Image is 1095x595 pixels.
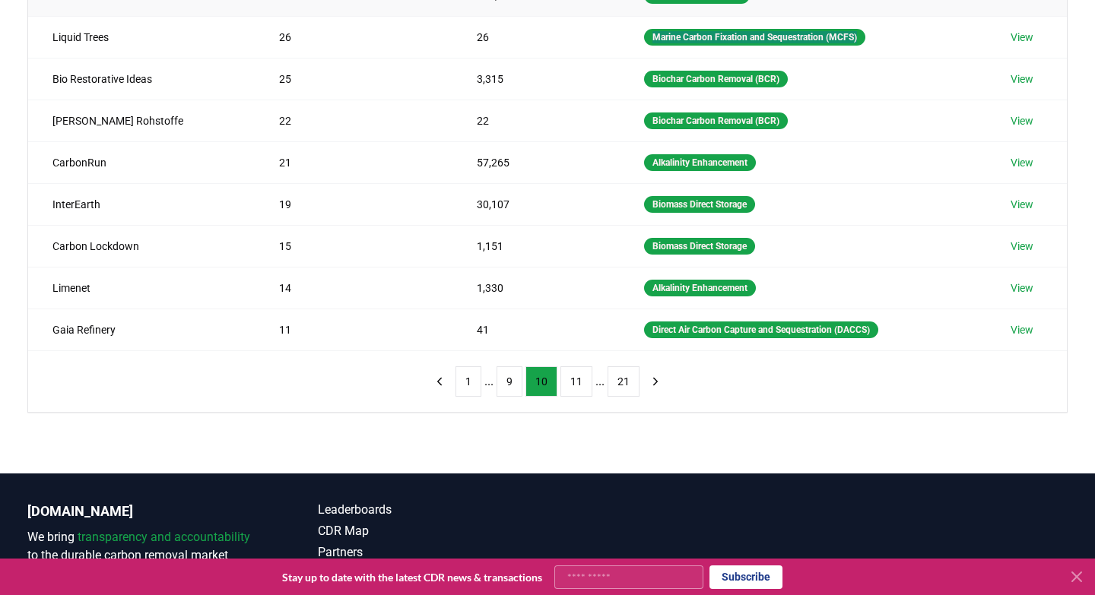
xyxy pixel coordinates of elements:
[1011,71,1033,87] a: View
[1011,197,1033,212] a: View
[28,16,255,58] td: Liquid Trees
[255,16,452,58] td: 26
[644,29,865,46] div: Marine Carbon Fixation and Sequestration (MCFS)
[644,321,878,338] div: Direct Air Carbon Capture and Sequestration (DACCS)
[644,154,756,171] div: Alkalinity Enhancement
[452,309,620,350] td: 41
[644,71,788,87] div: Biochar Carbon Removal (BCR)
[452,141,620,183] td: 57,265
[318,543,547,562] a: Partners
[525,366,557,397] button: 10
[318,522,547,540] a: CDR Map
[455,366,481,397] button: 1
[452,267,620,309] td: 1,330
[643,366,668,397] button: next page
[644,196,755,213] div: Biomass Direct Storage
[644,238,755,255] div: Biomass Direct Storage
[560,366,592,397] button: 11
[28,183,255,225] td: InterEarth
[427,366,452,397] button: previous page
[452,100,620,141] td: 22
[28,267,255,309] td: Limenet
[1011,239,1033,254] a: View
[484,372,494,391] li: ...
[27,528,257,565] p: We bring to the durable carbon removal market
[452,16,620,58] td: 26
[497,366,522,397] button: 9
[452,183,620,225] td: 30,107
[255,183,452,225] td: 19
[28,225,255,267] td: Carbon Lockdown
[452,225,620,267] td: 1,151
[1011,30,1033,45] a: View
[1011,322,1033,337] a: View
[28,58,255,100] td: Bio Restorative Ideas
[255,141,452,183] td: 21
[255,100,452,141] td: 22
[1011,280,1033,296] a: View
[28,309,255,350] td: Gaia Refinery
[644,112,788,129] div: Biochar Carbon Removal (BCR)
[595,372,605,391] li: ...
[608,366,640,397] button: 21
[27,501,257,522] p: [DOMAIN_NAME]
[1011,155,1033,170] a: View
[28,141,255,183] td: CarbonRun
[644,280,756,296] div: Alkalinity Enhancement
[318,501,547,519] a: Leaderboards
[255,309,452,350] td: 11
[78,530,250,544] span: transparency and accountability
[255,58,452,100] td: 25
[255,225,452,267] td: 15
[255,267,452,309] td: 14
[452,58,620,100] td: 3,315
[28,100,255,141] td: [PERSON_NAME] Rohstoffe
[1011,113,1033,128] a: View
